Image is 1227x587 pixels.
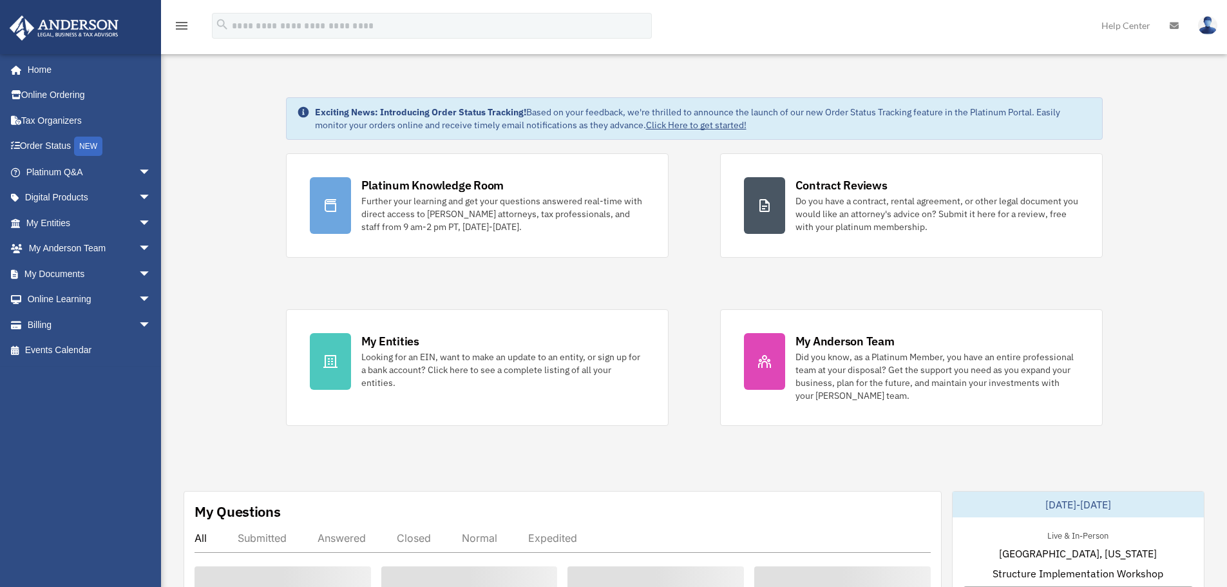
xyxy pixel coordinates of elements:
div: Do you have a contract, rental agreement, or other legal document you would like an attorney's ad... [795,195,1079,233]
div: Live & In-Person [1037,528,1119,541]
div: Normal [462,532,497,544]
div: All [195,532,207,544]
div: Closed [397,532,431,544]
div: Contract Reviews [795,177,888,193]
a: Contract Reviews Do you have a contract, rental agreement, or other legal document you would like... [720,153,1103,258]
div: My Questions [195,502,281,521]
a: My Anderson Teamarrow_drop_down [9,236,171,262]
a: My Entities Looking for an EIN, want to make an update to an entity, or sign up for a bank accoun... [286,309,669,426]
a: Billingarrow_drop_down [9,312,171,338]
span: arrow_drop_down [138,185,164,211]
span: [GEOGRAPHIC_DATA], [US_STATE] [999,546,1157,561]
img: Anderson Advisors Platinum Portal [6,15,122,41]
span: arrow_drop_down [138,312,164,338]
div: My Anderson Team [795,333,895,349]
span: arrow_drop_down [138,287,164,313]
span: arrow_drop_down [138,210,164,236]
div: Submitted [238,532,287,544]
i: menu [174,18,189,34]
a: Platinum Q&Aarrow_drop_down [9,159,171,185]
a: Platinum Knowledge Room Further your learning and get your questions answered real-time with dire... [286,153,669,258]
a: My Anderson Team Did you know, as a Platinum Member, you have an entire professional team at your... [720,309,1103,426]
span: arrow_drop_down [138,159,164,186]
a: Home [9,57,164,82]
div: Answered [318,532,366,544]
img: User Pic [1198,16,1217,35]
a: Order StatusNEW [9,133,171,160]
span: Structure Implementation Workshop [993,566,1163,581]
span: arrow_drop_down [138,261,164,287]
a: My Entitiesarrow_drop_down [9,210,171,236]
span: arrow_drop_down [138,236,164,262]
div: Further your learning and get your questions answered real-time with direct access to [PERSON_NAM... [361,195,645,233]
a: Tax Organizers [9,108,171,133]
a: Digital Productsarrow_drop_down [9,185,171,211]
a: Click Here to get started! [646,119,747,131]
div: Based on your feedback, we're thrilled to announce the launch of our new Order Status Tracking fe... [315,106,1092,131]
a: Online Learningarrow_drop_down [9,287,171,313]
div: Platinum Knowledge Room [361,177,504,193]
div: Looking for an EIN, want to make an update to an entity, or sign up for a bank account? Click her... [361,351,645,389]
a: Events Calendar [9,338,171,363]
div: NEW [74,137,102,156]
a: Online Ordering [9,82,171,108]
div: My Entities [361,333,419,349]
i: search [215,17,229,32]
a: My Documentsarrow_drop_down [9,261,171,287]
div: [DATE]-[DATE] [953,492,1204,517]
div: Did you know, as a Platinum Member, you have an entire professional team at your disposal? Get th... [795,351,1079,402]
div: Expedited [528,532,577,544]
a: menu [174,23,189,34]
strong: Exciting News: Introducing Order Status Tracking! [315,106,526,118]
